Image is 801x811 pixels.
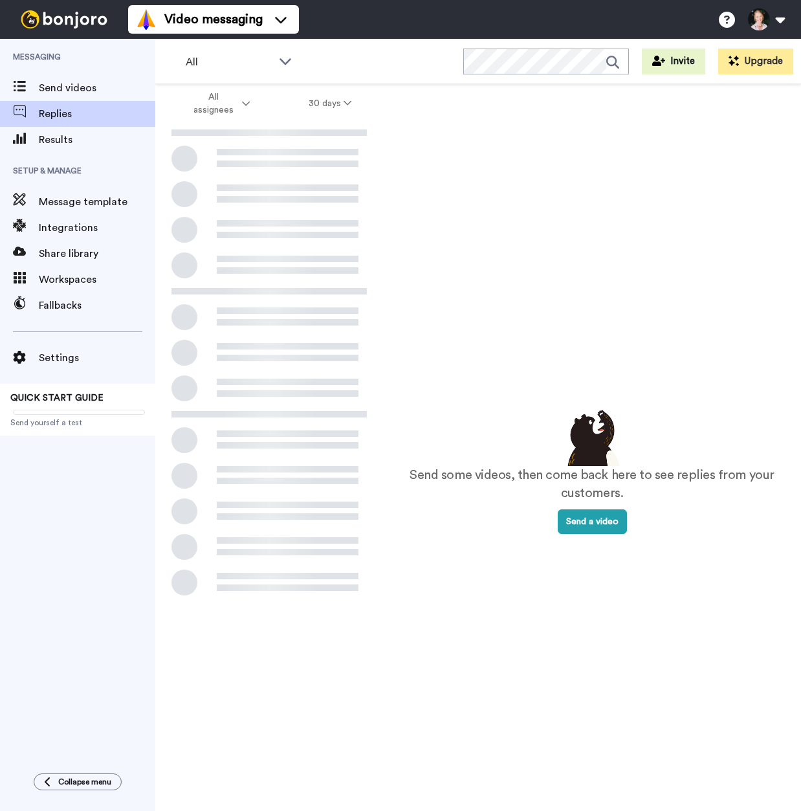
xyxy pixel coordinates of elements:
[39,132,155,148] span: Results
[16,10,113,28] img: bj-logo-header-white.svg
[39,272,155,287] span: Workspaces
[280,92,381,115] button: 30 days
[39,194,155,210] span: Message template
[409,466,775,503] p: Send some videos, then come back here to see replies from your customers.
[186,54,272,70] span: All
[164,10,263,28] span: Video messaging
[39,246,155,261] span: Share library
[136,9,157,30] img: vm-color.svg
[39,80,155,96] span: Send videos
[39,106,155,122] span: Replies
[158,85,280,122] button: All assignees
[39,220,155,236] span: Integrations
[10,394,104,403] span: QUICK START GUIDE
[718,49,793,74] button: Upgrade
[39,350,155,366] span: Settings
[560,406,624,466] img: results-emptystates.png
[558,509,627,534] button: Send a video
[187,91,239,117] span: All assignees
[34,773,122,790] button: Collapse menu
[10,417,145,428] span: Send yourself a test
[39,298,155,313] span: Fallbacks
[58,777,111,787] span: Collapse menu
[558,517,627,526] a: Send a video
[642,49,705,74] button: Invite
